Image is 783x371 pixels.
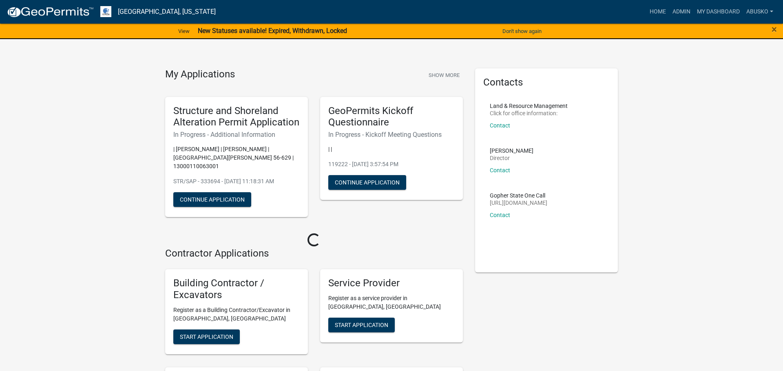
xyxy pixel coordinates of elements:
span: × [772,24,777,35]
p: STR/SAP - 333694 - [DATE] 11:18:31 AM [173,177,300,186]
span: Start Application [180,333,233,340]
img: Otter Tail County, Minnesota [100,6,111,17]
a: My Dashboard [694,4,743,20]
h6: In Progress - Kickoff Meeting Questions [328,131,455,138]
p: 119222 - [DATE] 3:57:54 PM [328,160,455,169]
h5: Service Provider [328,277,455,289]
button: Continue Application [328,175,406,190]
p: | [PERSON_NAME] | [PERSON_NAME] | [GEOGRAPHIC_DATA][PERSON_NAME] 56-629 | 13000110063001 [173,145,300,171]
h4: My Applications [165,68,235,81]
a: Contact [490,167,510,173]
p: | | [328,145,455,154]
h5: Structure and Shoreland Alteration Permit Application [173,105,300,129]
p: Register as a service provider in [GEOGRAPHIC_DATA], [GEOGRAPHIC_DATA] [328,294,455,311]
p: Gopher State One Call [490,193,547,198]
a: Contact [490,122,510,129]
p: [URL][DOMAIN_NAME] [490,200,547,206]
span: Start Application [335,321,388,328]
a: Admin [669,4,694,20]
p: Register as a Building Contractor/Excavator in [GEOGRAPHIC_DATA], [GEOGRAPHIC_DATA] [173,306,300,323]
button: Start Application [173,329,240,344]
p: Land & Resource Management [490,103,568,109]
a: Home [646,4,669,20]
button: Continue Application [173,192,251,207]
a: View [175,24,193,38]
p: [PERSON_NAME] [490,148,533,154]
a: abusko [743,4,776,20]
p: Click for office information: [490,110,568,116]
p: Director [490,155,533,161]
button: Close [772,24,777,34]
button: Start Application [328,318,395,332]
button: Show More [425,68,463,82]
h4: Contractor Applications [165,248,463,259]
h5: GeoPermits Kickoff Questionnaire [328,105,455,129]
h6: In Progress - Additional Information [173,131,300,138]
h5: Building Contractor / Excavators [173,277,300,301]
strong: New Statuses available! Expired, Withdrawn, Locked [198,27,347,35]
a: Contact [490,212,510,218]
h5: Contacts [483,77,610,88]
button: Don't show again [499,24,545,38]
a: [GEOGRAPHIC_DATA], [US_STATE] [118,5,216,19]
